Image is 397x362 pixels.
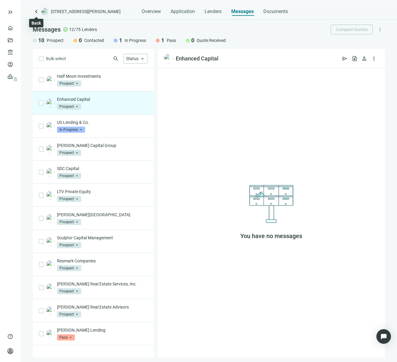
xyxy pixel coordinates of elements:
span: Bulk select [46,55,66,62]
span: In Progress [125,37,146,43]
button: keyboard_double_arrow_right [7,9,14,16]
span: Prospect [57,173,81,179]
p: [PERSON_NAME] Capital Group [57,142,148,149]
img: e41d48f9-5951-42ae-b99b-397dc9020e17 [46,168,55,176]
span: Pass [167,37,176,43]
p: US Lending & Co. [57,119,148,125]
span: person [361,56,367,62]
img: 86aa2990-6ff6-4c02-aa26-98a0b034fa7c [46,237,55,246]
img: 228a327d-ac2d-4086-b32e-0964fc2be75c [46,283,55,292]
span: person [7,348,13,354]
span: Prospect [57,104,81,110]
span: Prospect [57,196,81,202]
img: 8f9cbaa9-4a58-45b8-b8ff-597d37050746 [46,214,55,223]
p: Half Moon Investments [57,73,148,79]
span: send [342,56,348,62]
p: [PERSON_NAME] Real Estate Advisors [57,304,148,310]
img: fa057042-5c32-4372-beb9-709f7eabc3a9 [46,145,55,153]
span: Messages [231,9,254,14]
span: more_vert [377,27,383,32]
img: 02b66551-3bbf-44a0-9b90-ce29bf9f8d71 [46,76,55,84]
img: 7aeb6d19-93f3-42ca-90e6-d51c862d95b0 [46,330,55,338]
div: Enhanced Capital [176,55,219,62]
span: Prospect [57,265,81,271]
span: help [7,333,13,340]
button: more_vert [369,54,379,63]
p: [PERSON_NAME] Lending [57,327,148,333]
span: You have no messages [240,231,302,241]
span: In Progress [57,127,85,133]
button: request_quote [350,54,359,63]
span: Prospect [57,80,81,87]
span: 0 [79,37,82,44]
span: 1 [119,37,122,44]
p: [PERSON_NAME][GEOGRAPHIC_DATA] [57,212,148,218]
span: Application [171,9,195,15]
span: Quote Received [197,37,226,43]
span: Pass [57,334,75,340]
span: check_circle [63,27,68,32]
span: more_vert [371,56,377,62]
span: 1 [161,37,164,44]
span: Status [126,56,138,61]
span: Messages [33,26,61,33]
span: 10 [38,37,44,44]
button: more_vert [375,25,385,34]
span: [STREET_ADDRESS][PERSON_NAME] [51,9,121,15]
img: 3cca2028-de20-48b0-9a8c-476da54b7dac [46,306,55,315]
img: 83ada376-ae60-487a-9bc2-2887a5114981 [46,99,55,107]
p: Sculptor Capital Management [57,235,148,241]
span: 12/75 [69,26,81,32]
img: deal-logo [41,8,48,15]
span: Documents [263,9,288,15]
img: 91f33e9e-6b55-4b8c-b049-44fb8d341113 [46,260,55,269]
p: Enhanced Capital [57,96,148,102]
p: [PERSON_NAME] Real Estate Services, Inc. [57,281,148,287]
p: SDC Capital [57,166,148,172]
span: Lenders [82,26,97,32]
button: send [340,54,350,63]
p: Resmark Companies [57,258,148,264]
span: Contacted [84,37,104,43]
p: LTV Private Equity [57,189,148,195]
span: keyboard_arrow_up [140,56,145,61]
span: Prospect [57,150,81,156]
button: Compare Quotes [331,25,373,34]
span: 0 [191,37,194,44]
span: Overview [142,9,161,15]
span: Prospect [57,288,81,294]
span: Prospect [57,219,81,225]
img: 83ada376-ae60-487a-9bc2-2887a5114981 [164,54,173,63]
span: Prospect [47,37,64,43]
span: request_quote [352,56,358,62]
button: person [359,54,369,63]
div: Back [32,20,41,26]
span: Lenders [205,9,222,15]
a: keyboard_arrow_left [33,8,40,15]
img: b029d41e-2e0a-49ff-b4fb-9aed8a5b26ce [46,122,55,130]
img: 38daa66e-e55f-41c5-90ff-d2261c8301c9 [46,191,55,200]
span: search [113,56,119,62]
span: Prospect [57,311,81,317]
div: Open Intercom Messenger [376,329,391,344]
span: Prospect [57,242,81,248]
